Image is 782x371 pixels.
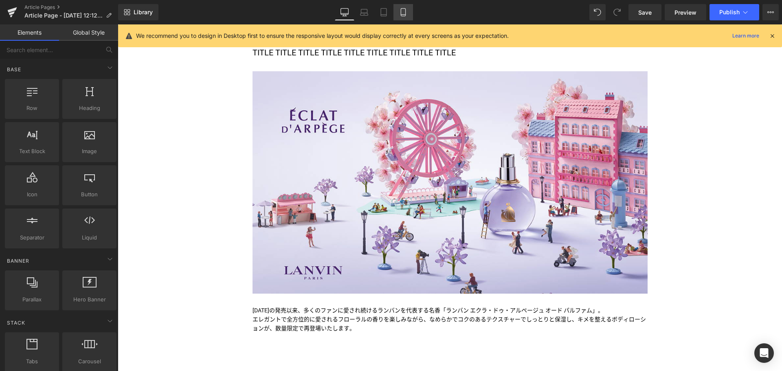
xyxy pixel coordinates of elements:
[135,292,528,307] span: かでコクのあるテクスチャーでしっとりと保湿し、キメを整えるボディローションが、数量限定で再登場いたします。
[7,233,57,242] span: Separator
[7,147,57,156] span: Text Block
[136,31,509,40] p: We recommend you to design in Desktop first to ensure the responsive layout would display correct...
[609,4,625,20] button: Redo
[7,295,57,304] span: Parallax
[59,24,118,41] a: Global Style
[710,4,759,20] button: Publish
[135,22,530,35] p: TITLE TITLE TITLE TITLE TITLE TITLE TITLE TITLE TITLE
[6,319,26,327] span: Stack
[665,4,706,20] a: Preview
[24,12,103,19] span: Article Page - [DATE] 12:12:11
[754,343,774,363] div: Open Intercom Messenger
[393,4,413,20] a: Mobile
[638,8,652,17] span: Save
[7,357,57,366] span: Tabs
[134,9,153,16] span: Library
[65,295,114,304] span: Hero Banner
[65,147,114,156] span: Image
[674,8,696,17] span: Preview
[335,4,354,20] a: Desktop
[65,104,114,112] span: Heading
[65,357,114,366] span: Carousel
[135,47,530,269] img: KEY VISUAL
[762,4,779,20] button: More
[24,4,118,11] a: Article Pages
[6,257,30,265] span: Banner
[118,4,158,20] a: New Library
[135,281,530,290] p: [DATE]の発売以来、多くのファンに愛され続けるランバンを代表する名香「ランバン エクラ・ドゥ・アルページュ オード パルファム」。
[7,190,57,199] span: Icon
[65,233,114,242] span: Liquid
[374,4,393,20] a: Tablet
[354,4,374,20] a: Laptop
[589,4,606,20] button: Undo
[7,104,57,112] span: Row
[719,9,740,15] span: Publish
[65,190,114,199] span: Button
[135,292,329,298] span: エレガントで全方位的に愛されるフローラルの香りを楽しみながら、なめら
[729,31,762,41] a: Learn more
[6,66,22,73] span: Base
